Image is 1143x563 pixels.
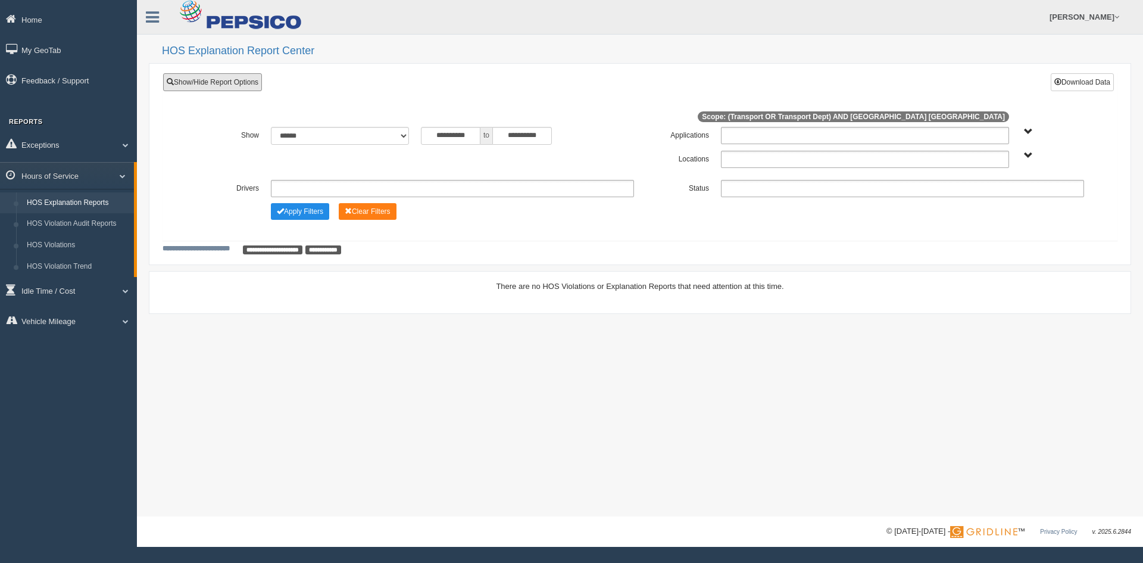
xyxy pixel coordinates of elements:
h2: HOS Explanation Report Center [162,45,1131,57]
label: Applications [640,127,715,141]
label: Drivers [190,180,265,194]
button: Download Data [1051,73,1114,91]
label: Locations [640,151,715,165]
a: HOS Violation Trend [21,256,134,278]
a: Privacy Policy [1040,528,1077,535]
div: There are no HOS Violations or Explanation Reports that need attention at this time. [163,281,1117,292]
label: Status [640,180,715,194]
button: Change Filter Options [271,203,329,220]
a: HOS Violation Audit Reports [21,213,134,235]
label: Show [190,127,265,141]
button: Change Filter Options [339,203,396,220]
a: HOS Explanation Reports [21,192,134,214]
span: v. 2025.6.2844 [1092,528,1131,535]
span: to [480,127,492,145]
a: HOS Violations [21,235,134,256]
span: Scope: (Transport OR Transport Dept) AND [GEOGRAPHIC_DATA] [GEOGRAPHIC_DATA] [698,111,1009,122]
div: © [DATE]-[DATE] - ™ [886,525,1131,538]
img: Gridline [950,526,1017,538]
a: Show/Hide Report Options [163,73,262,91]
